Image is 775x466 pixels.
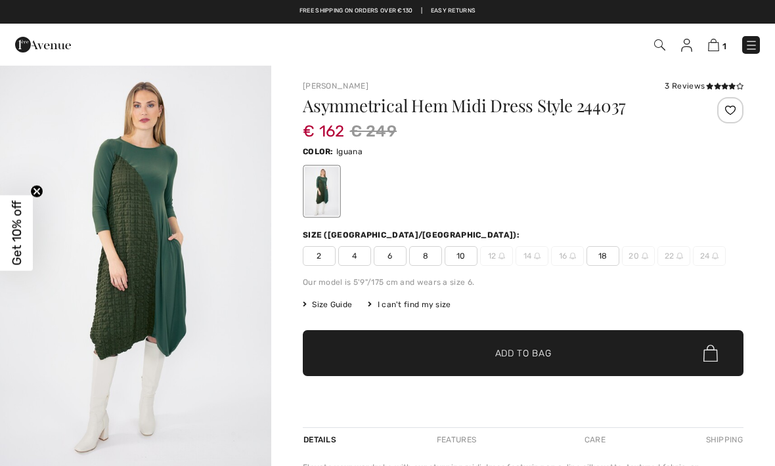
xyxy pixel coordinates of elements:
span: 12 [480,246,513,266]
span: 6 [374,246,407,266]
a: 1ère Avenue [15,37,71,50]
a: Easy Returns [431,7,476,16]
span: 16 [551,246,584,266]
span: 18 [587,246,619,266]
img: Bag.svg [703,345,718,362]
a: 1 [708,37,726,53]
span: Size Guide [303,299,352,310]
span: Get 10% off [9,201,24,266]
button: Add to Bag [303,330,743,376]
span: 4 [338,246,371,266]
img: My Info [681,39,692,52]
span: 22 [657,246,690,266]
span: 20 [622,246,655,266]
span: 2 [303,246,336,266]
img: ring-m.svg [676,253,683,259]
img: 1ère Avenue [15,32,71,58]
img: ring-m.svg [569,253,576,259]
button: Close teaser [30,185,43,198]
div: Features [426,428,487,452]
span: € 162 [303,109,345,140]
div: Details [303,428,340,452]
div: Iguana [305,167,339,216]
img: ring-m.svg [712,253,719,259]
img: ring-m.svg [534,253,541,259]
span: 1 [722,41,726,51]
h1: Asymmetrical Hem Midi Dress Style 244037 [303,97,670,114]
span: Color: [303,147,334,156]
img: Search [654,39,665,51]
div: Shipping [703,428,743,452]
span: 14 [516,246,548,266]
span: Iguana [336,147,363,156]
a: Free shipping on orders over €130 [299,7,413,16]
span: 10 [445,246,477,266]
div: Our model is 5'9"/175 cm and wears a size 6. [303,276,743,288]
span: Add to Bag [495,347,552,360]
img: Menu [745,39,758,52]
img: ring-m.svg [642,253,648,259]
a: [PERSON_NAME] [303,81,368,91]
div: 3 Reviews [665,80,743,92]
span: 8 [409,246,442,266]
img: ring-m.svg [498,253,505,259]
img: Shopping Bag [708,39,719,51]
div: Care [573,428,617,452]
span: € 249 [350,119,397,143]
div: I can't find my size [368,299,451,310]
span: | [421,7,422,16]
div: Size ([GEOGRAPHIC_DATA]/[GEOGRAPHIC_DATA]): [303,229,522,241]
span: 24 [693,246,726,266]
